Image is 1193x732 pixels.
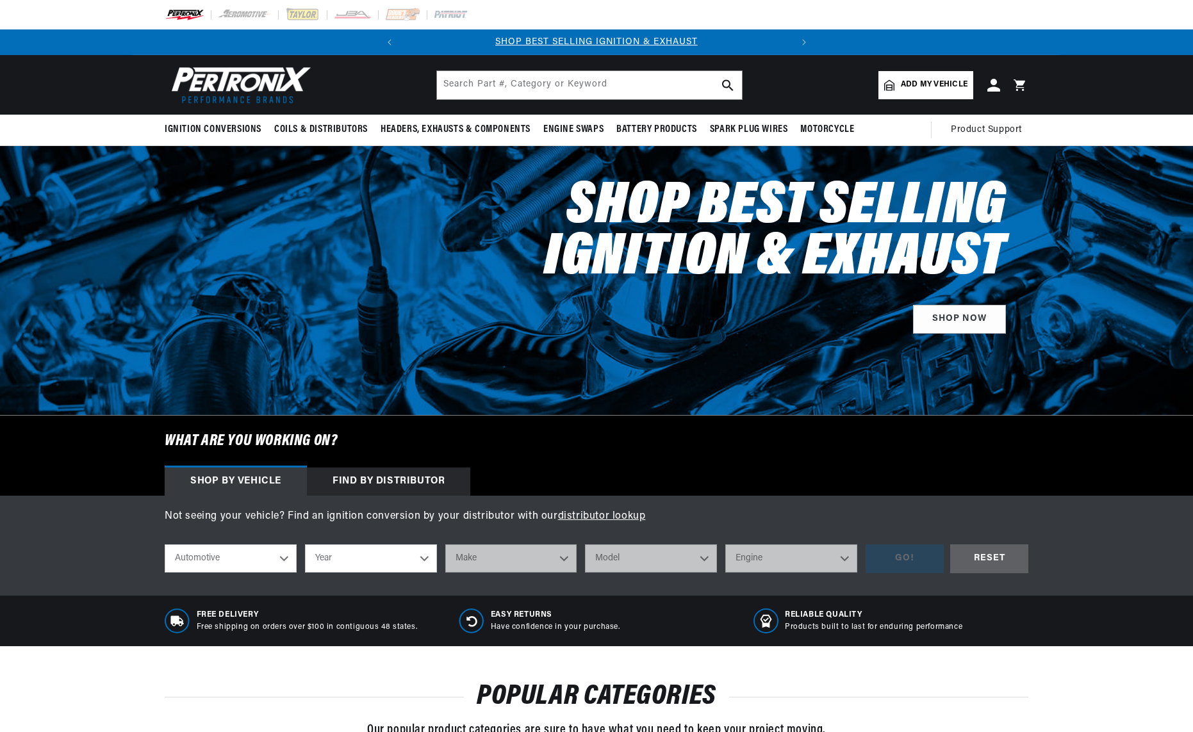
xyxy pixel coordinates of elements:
span: Add my vehicle [901,79,967,91]
h6: What are you working on? [133,416,1060,467]
div: RESET [950,544,1028,573]
p: Free shipping on orders over $100 in contiguous 48 states. [197,622,418,633]
div: Announcement [402,35,791,49]
span: Ignition Conversions [165,123,261,136]
summary: Headers, Exhausts & Components [374,115,537,145]
span: Free Delivery [197,610,418,621]
span: Spark Plug Wires [710,123,788,136]
button: Translation missing: en.sections.announcements.previous_announcement [377,29,402,55]
a: Add my vehicle [878,71,973,99]
input: Search Part #, Category or Keyword [437,71,742,99]
div: 1 of 2 [402,35,791,49]
span: Easy Returns [491,610,620,621]
span: Motorcycle [800,123,854,136]
p: Have confidence in your purchase. [491,622,620,633]
h2: POPULAR CATEGORIES [165,685,1028,709]
a: SHOP NOW [913,305,1006,334]
div: Shop by vehicle [165,468,307,496]
summary: Product Support [951,115,1028,145]
button: Translation missing: en.sections.announcements.next_announcement [791,29,817,55]
h2: Shop Best Selling Ignition & Exhaust [458,182,1006,284]
span: Product Support [951,123,1022,137]
select: Model [585,544,717,573]
select: Year [305,544,437,573]
summary: Motorcycle [794,115,860,145]
summary: Spark Plug Wires [703,115,794,145]
summary: Coils & Distributors [268,115,374,145]
p: Products built to last for enduring performance [785,622,962,633]
summary: Ignition Conversions [165,115,268,145]
select: Ride Type [165,544,297,573]
span: Battery Products [616,123,697,136]
span: RELIABLE QUALITY [785,610,962,621]
summary: Engine Swaps [537,115,610,145]
summary: Battery Products [610,115,703,145]
span: Coils & Distributors [274,123,368,136]
select: Make [445,544,577,573]
slideshow-component: Translation missing: en.sections.announcements.announcement_bar [133,29,1060,55]
p: Not seeing your vehicle? Find an ignition conversion by your distributor with our [165,508,1028,525]
select: Engine [725,544,857,573]
button: search button [714,71,742,99]
img: Pertronix [165,63,312,107]
span: Headers, Exhausts & Components [381,123,531,136]
a: SHOP BEST SELLING IGNITION & EXHAUST [495,37,698,47]
span: Engine Swaps [543,123,604,136]
a: distributor lookup [558,511,646,521]
div: Find by Distributor [307,468,470,496]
